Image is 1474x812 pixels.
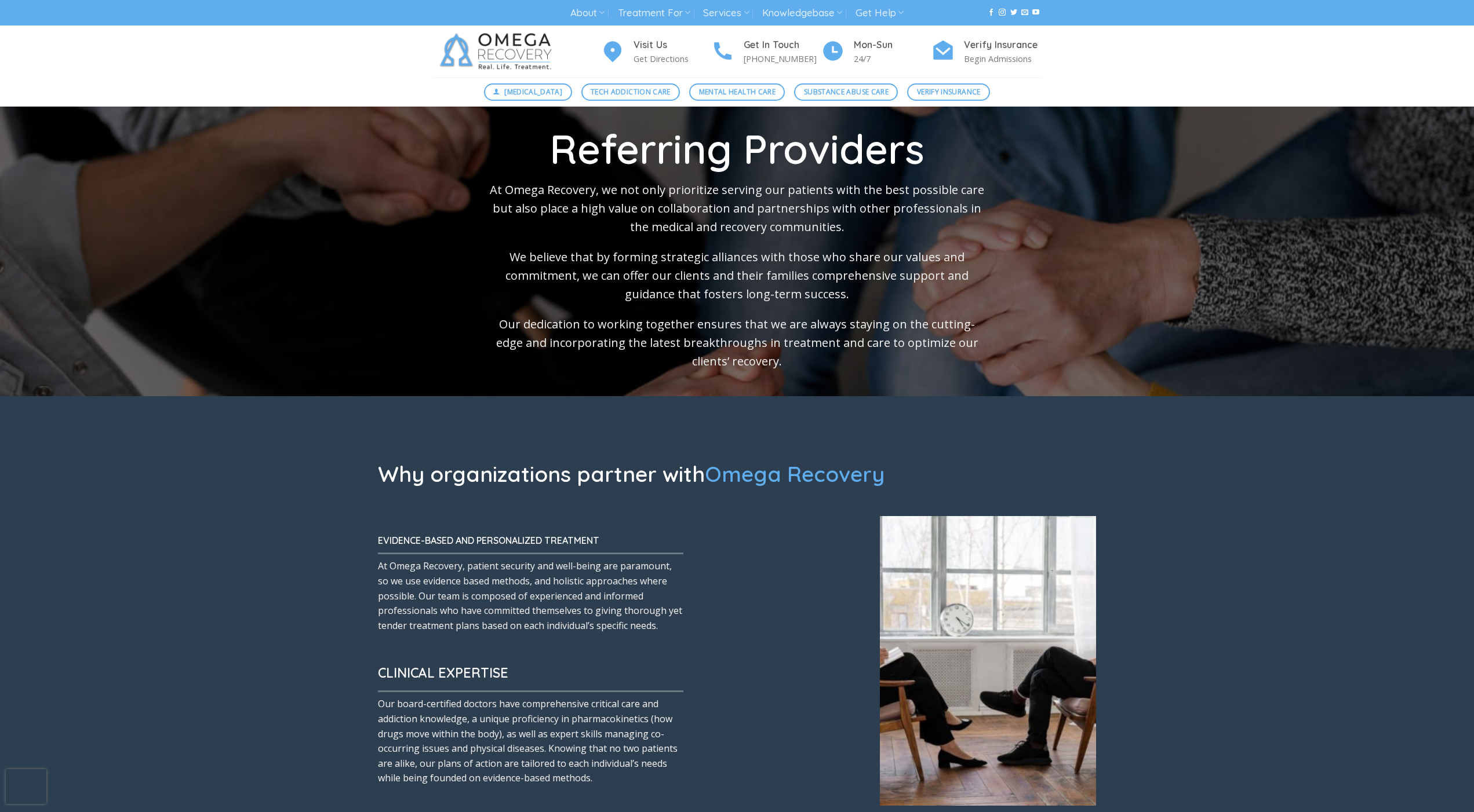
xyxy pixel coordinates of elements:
[699,86,776,97] span: Mental Health Care
[591,86,671,97] span: Tech Addiction Care
[794,83,898,101] a: Substance Abuse Care
[703,2,749,24] a: Services
[744,38,821,53] h4: Get In Touch
[618,2,690,24] a: Treatment For
[378,533,684,548] h3: EVIDENCE-BASED AND PERSONALIZED TREATMENT
[1032,9,1039,17] a: Follow on YouTube
[917,86,981,97] span: Verify Insurance
[634,52,711,65] p: Get Directions
[804,86,889,97] span: Substance Abuse Care
[487,315,988,371] p: Our dedication to working together ensures that we are always staying on the cutting-edge and inc...
[907,83,990,101] a: Verify Insurance
[854,38,931,53] h4: Mon-Sun
[433,25,563,78] img: Omega Recovery
[705,460,885,487] span: Omega Recovery
[964,52,1042,65] p: Begin Admissions
[999,9,1006,17] a: Follow on Instagram
[988,9,995,17] a: Follow on Facebook
[1021,9,1028,17] a: Send us an email
[711,38,821,66] a: Get In Touch [PHONE_NUMBER]
[581,83,680,101] a: Tech Addiction Care
[487,248,988,303] p: We believe that by forming strategic alliances with those who share our values and commitment, we...
[484,83,572,101] a: [MEDICAL_DATA]
[570,2,605,24] a: About
[689,83,785,101] a: Mental Health Care
[634,38,711,53] h4: Visit Us
[964,38,1042,53] h4: Verify Insurance
[762,2,842,24] a: Knowledgebase
[601,38,711,66] a: Visit Us Get Directions
[378,697,684,786] p: Our board-certified doctors have comprehensive critical care and addiction knowledge, a unique pr...
[504,86,562,97] span: [MEDICAL_DATA]
[487,181,988,236] p: At Omega Recovery, we not only prioritize serving our patients with the best possible care but al...
[378,559,684,633] p: At Omega Recovery, patient security and well-being are paramount, so we use evidence based method...
[1010,9,1017,17] a: Follow on Twitter
[744,52,821,65] p: [PHONE_NUMBER]
[487,129,988,169] h1: Referring Providers
[856,2,904,24] a: Get Help
[931,38,1042,66] a: Verify Insurance Begin Admissions
[378,460,971,488] h2: Why organizations partner with
[378,663,684,684] h3: CLINICAL EXPERTISE
[854,52,931,65] p: 24/7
